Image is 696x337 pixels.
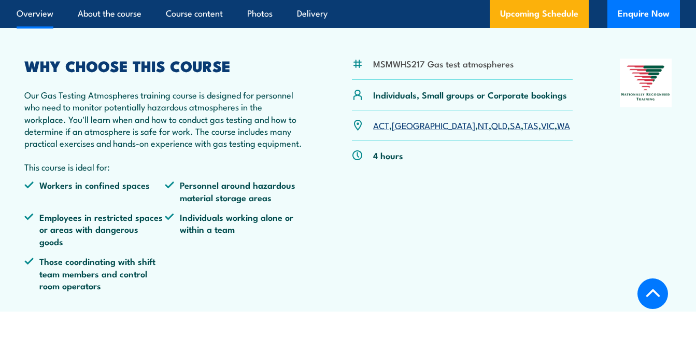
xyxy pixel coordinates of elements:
p: 4 hours [373,149,403,161]
li: Those coordinating with shift team members and control room operators [24,255,165,291]
a: VIC [541,119,555,131]
li: Workers in confined spaces [24,179,165,203]
li: Employees in restricted spaces or areas with dangerous goods [24,211,165,247]
a: QLD [491,119,507,131]
li: MSMWHS217 Gas test atmospheres [373,58,514,69]
a: [GEOGRAPHIC_DATA] [392,119,475,131]
li: Individuals working alone or within a team [165,211,305,247]
a: NT [478,119,489,131]
p: , , , , , , , [373,119,570,131]
a: ACT [373,119,389,131]
p: Individuals, Small groups or Corporate bookings [373,89,567,101]
img: Nationally Recognised Training logo. [620,59,672,108]
a: WA [557,119,570,131]
a: SA [510,119,521,131]
li: Personnel around hazardous material storage areas [165,179,305,203]
p: Our Gas Testing Atmospheres training course is designed for personnel who need to monitor potenti... [24,89,305,149]
h2: WHY CHOOSE THIS COURSE [24,59,305,72]
a: TAS [523,119,538,131]
p: This course is ideal for: [24,161,305,173]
